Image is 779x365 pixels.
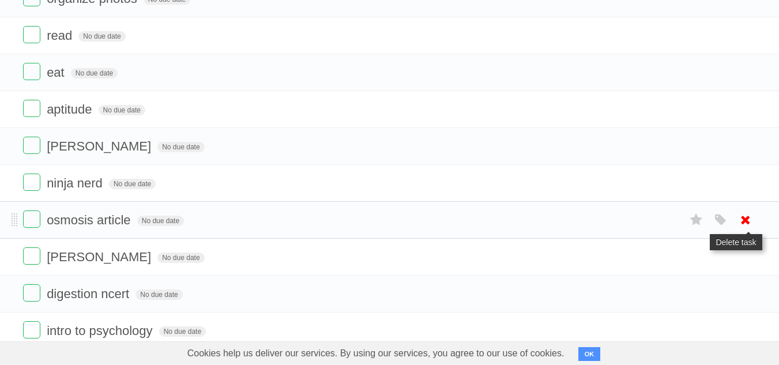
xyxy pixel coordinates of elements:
[578,347,601,361] button: OK
[136,289,182,300] span: No due date
[78,31,125,42] span: No due date
[23,210,40,228] label: Done
[47,102,95,116] span: aptitude
[23,284,40,302] label: Done
[71,68,118,78] span: No due date
[157,253,204,263] span: No due date
[47,213,133,227] span: osmosis article
[99,105,145,115] span: No due date
[23,26,40,43] label: Done
[23,247,40,265] label: Done
[47,287,132,301] span: digestion ncert
[176,342,576,365] span: Cookies help us deliver our services. By using our services, you agree to our use of cookies.
[23,174,40,191] label: Done
[23,321,40,338] label: Done
[159,326,206,337] span: No due date
[137,216,184,226] span: No due date
[47,176,106,190] span: ninja nerd
[109,179,156,189] span: No due date
[23,137,40,154] label: Done
[47,139,154,153] span: [PERSON_NAME]
[47,250,154,264] span: [PERSON_NAME]
[47,28,75,43] span: read
[47,323,155,338] span: intro to psychology
[686,210,708,229] label: Star task
[157,142,204,152] span: No due date
[23,63,40,80] label: Done
[23,100,40,117] label: Done
[47,65,67,80] span: eat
